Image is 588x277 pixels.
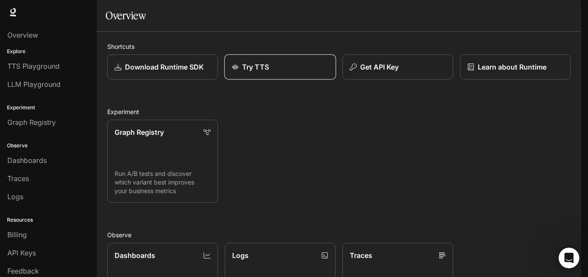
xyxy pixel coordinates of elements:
[350,250,372,261] p: Traces
[107,54,218,80] a: Download Runtime SDK
[232,250,249,261] p: Logs
[107,42,571,51] h2: Shortcuts
[107,107,571,116] h2: Experiment
[559,248,579,268] iframe: Intercom live chat
[115,169,211,195] p: Run A/B tests and discover which variant best improves your business metrics
[478,62,546,72] p: Learn about Runtime
[125,62,204,72] p: Download Runtime SDK
[224,54,336,80] a: Try TTS
[242,62,269,72] p: Try TTS
[460,54,571,80] a: Learn about Runtime
[342,54,453,80] button: Get API Key
[115,250,155,261] p: Dashboards
[360,62,399,72] p: Get API Key
[107,120,218,203] a: Graph RegistryRun A/B tests and discover which variant best improves your business metrics
[105,7,146,24] h1: Overview
[115,127,164,137] p: Graph Registry
[107,230,571,239] h2: Observe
